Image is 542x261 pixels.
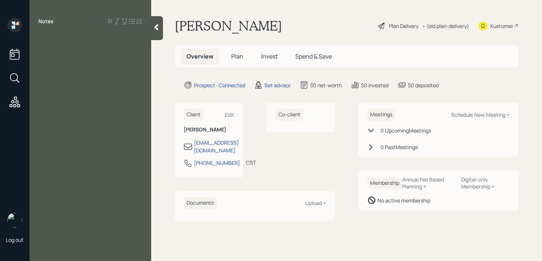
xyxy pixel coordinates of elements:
div: $0 net-worth [310,81,342,89]
div: Set advisor [264,81,291,89]
div: No active membership [378,197,430,204]
div: 0 Past Meeting s [381,143,418,151]
div: 0 Upcoming Meeting s [381,127,431,134]
label: Notes [38,18,53,25]
h1: [PERSON_NAME] [175,18,282,34]
span: Invest [261,52,278,60]
h6: Membership [367,177,402,189]
div: CST [246,159,256,166]
div: $0 deposited [408,81,439,89]
div: [EMAIL_ADDRESS][DOMAIN_NAME] [194,139,239,154]
h6: Co-client [275,109,303,121]
div: Kustomer [490,22,513,30]
h6: [PERSON_NAME] [184,127,234,133]
div: Annual Fee Based Planning + [402,176,455,190]
span: Overview [187,52,213,60]
div: [PHONE_NUMBER] [194,159,240,167]
span: Plan [231,52,243,60]
img: retirable_logo.png [7,213,22,228]
div: Schedule New Meeting + [451,111,510,118]
div: Prospect · Connected [194,81,245,89]
div: Plan Delivery [389,22,418,30]
h6: Client [184,109,204,121]
div: $0 invested [361,81,389,89]
div: Digital-only Membership + [461,176,510,190]
div: • (old plan-delivery) [422,22,469,30]
span: Spend & Save [295,52,332,60]
div: Edit [225,111,234,118]
h6: Documents [184,197,217,209]
div: Upload + [305,200,326,207]
h6: Meetings [367,109,395,121]
div: Log out [6,236,24,243]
